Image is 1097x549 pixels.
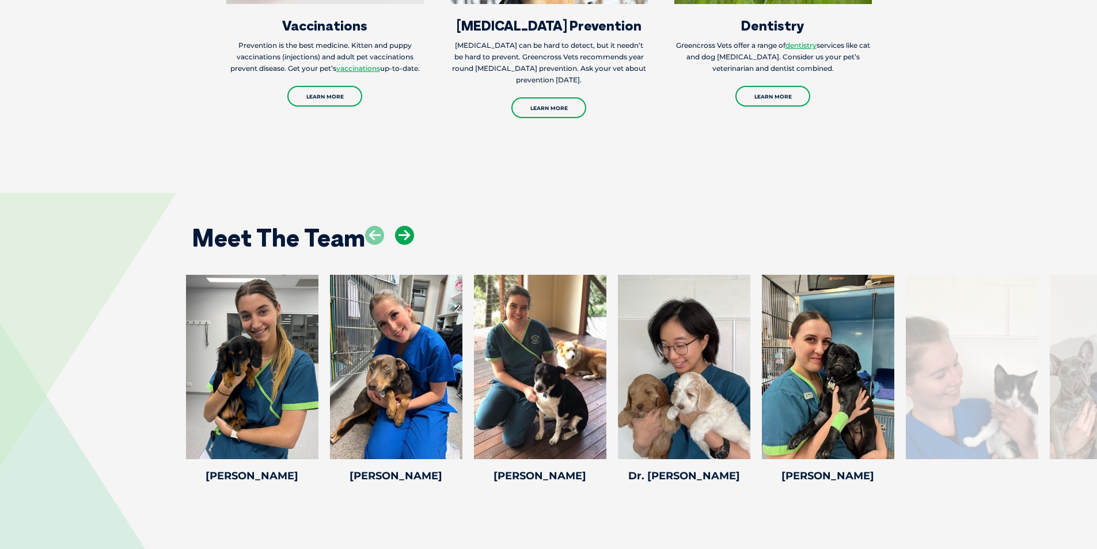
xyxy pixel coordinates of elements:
[336,64,380,73] a: vaccinations
[474,471,606,481] h4: [PERSON_NAME]
[618,471,750,481] h4: Dr. [PERSON_NAME]
[785,41,817,50] a: dentistry
[192,226,365,250] h2: Meet The Team
[674,40,872,74] p: Greencross Vets offer a range of services like cat and dog [MEDICAL_DATA]. Consider us your pet’s...
[186,471,318,481] h4: [PERSON_NAME]
[674,18,872,32] h3: Dentistry
[226,40,424,74] p: Prevention is the best medicine. Kitten and puppy vaccinations (injections) and adult pet vaccina...
[735,86,810,107] a: Learn More
[511,97,586,118] a: Learn More
[330,471,462,481] h4: [PERSON_NAME]
[762,471,894,481] h4: [PERSON_NAME]
[226,18,424,32] h3: Vaccinations
[450,18,648,32] h3: [MEDICAL_DATA] Prevention
[450,40,648,86] p: [MEDICAL_DATA] can be hard to detect, but it needn’t be hard to prevent. Greencross Vets recommen...
[287,86,362,107] a: Learn More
